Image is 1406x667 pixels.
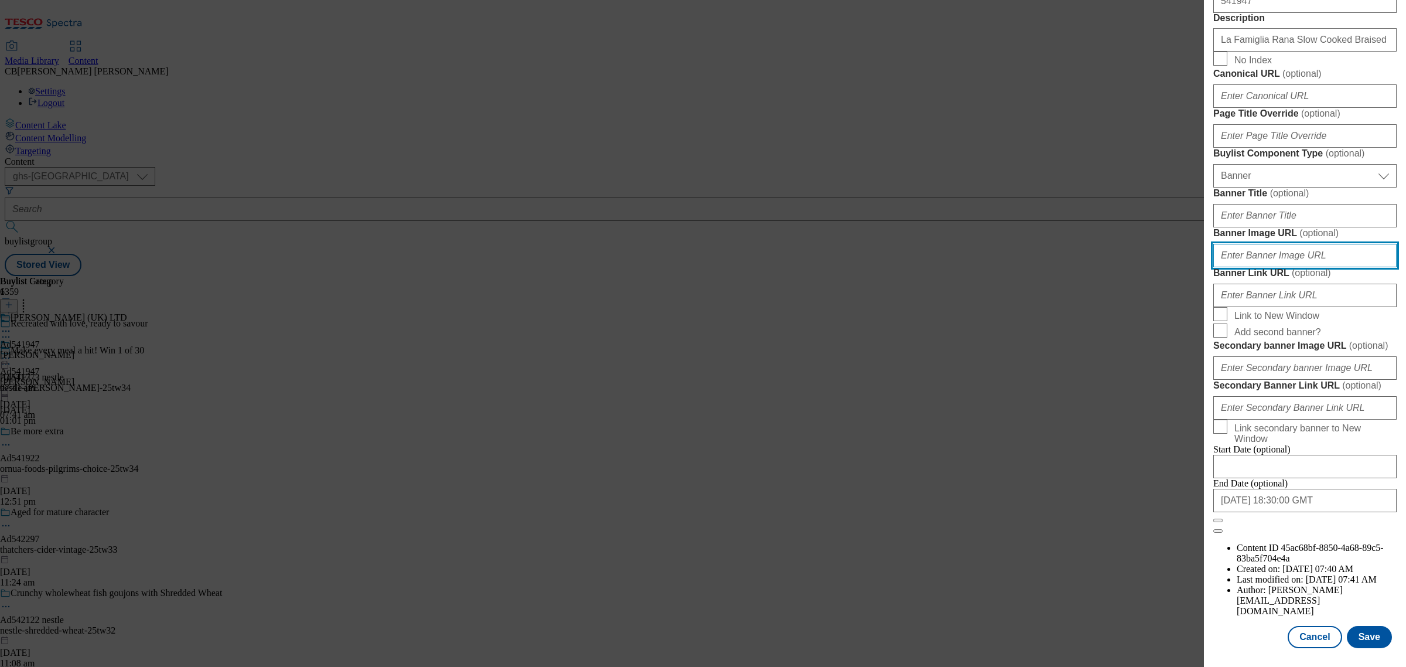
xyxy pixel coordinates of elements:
input: Enter Banner Image URL [1213,244,1397,267]
button: Save [1347,626,1392,648]
span: ( optional ) [1301,108,1340,118]
span: ( optional ) [1299,228,1339,238]
span: ( optional ) [1342,380,1381,390]
input: Enter Canonical URL [1213,84,1397,108]
label: Secondary Banner Link URL [1213,380,1397,392]
input: Enter Secondary Banner Link URL [1213,396,1397,420]
label: Description [1213,13,1397,23]
input: Enter Date [1213,455,1397,478]
span: [DATE] 07:41 AM [1306,574,1377,584]
label: Banner Title [1213,188,1397,199]
li: Content ID [1237,543,1397,564]
span: End Date (optional) [1213,478,1288,488]
label: Page Title Override [1213,108,1397,120]
li: Author: [1237,585,1397,617]
button: Cancel [1288,626,1342,648]
li: Created on: [1237,564,1397,574]
span: ( optional ) [1349,341,1388,350]
span: Link to New Window [1234,311,1319,321]
label: Banner Image URL [1213,227,1397,239]
input: Enter Secondary banner Image URL [1213,356,1397,380]
input: Enter Banner Link URL [1213,284,1397,307]
input: Enter Date [1213,489,1397,512]
button: Close [1213,519,1223,522]
span: 45ac68bf-8850-4a68-89c5-83ba5f704e4a [1237,543,1384,563]
label: Secondary banner Image URL [1213,340,1397,352]
span: ( optional ) [1292,268,1331,278]
span: [PERSON_NAME][EMAIL_ADDRESS][DOMAIN_NAME] [1237,585,1343,616]
span: [DATE] 07:40 AM [1282,564,1353,574]
label: Banner Link URL [1213,267,1397,279]
span: No Index [1234,55,1272,66]
label: Buylist Component Type [1213,148,1397,159]
li: Last modified on: [1237,574,1397,585]
span: Add second banner? [1234,327,1321,338]
span: ( optional ) [1270,188,1309,198]
span: ( optional ) [1282,69,1322,79]
span: ( optional ) [1326,148,1365,158]
input: Enter Banner Title [1213,204,1397,227]
input: Enter Description [1213,28,1397,52]
label: Canonical URL [1213,68,1397,80]
span: Link secondary banner to New Window [1234,423,1392,444]
span: Start Date (optional) [1213,444,1291,454]
input: Enter Page Title Override [1213,124,1397,148]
